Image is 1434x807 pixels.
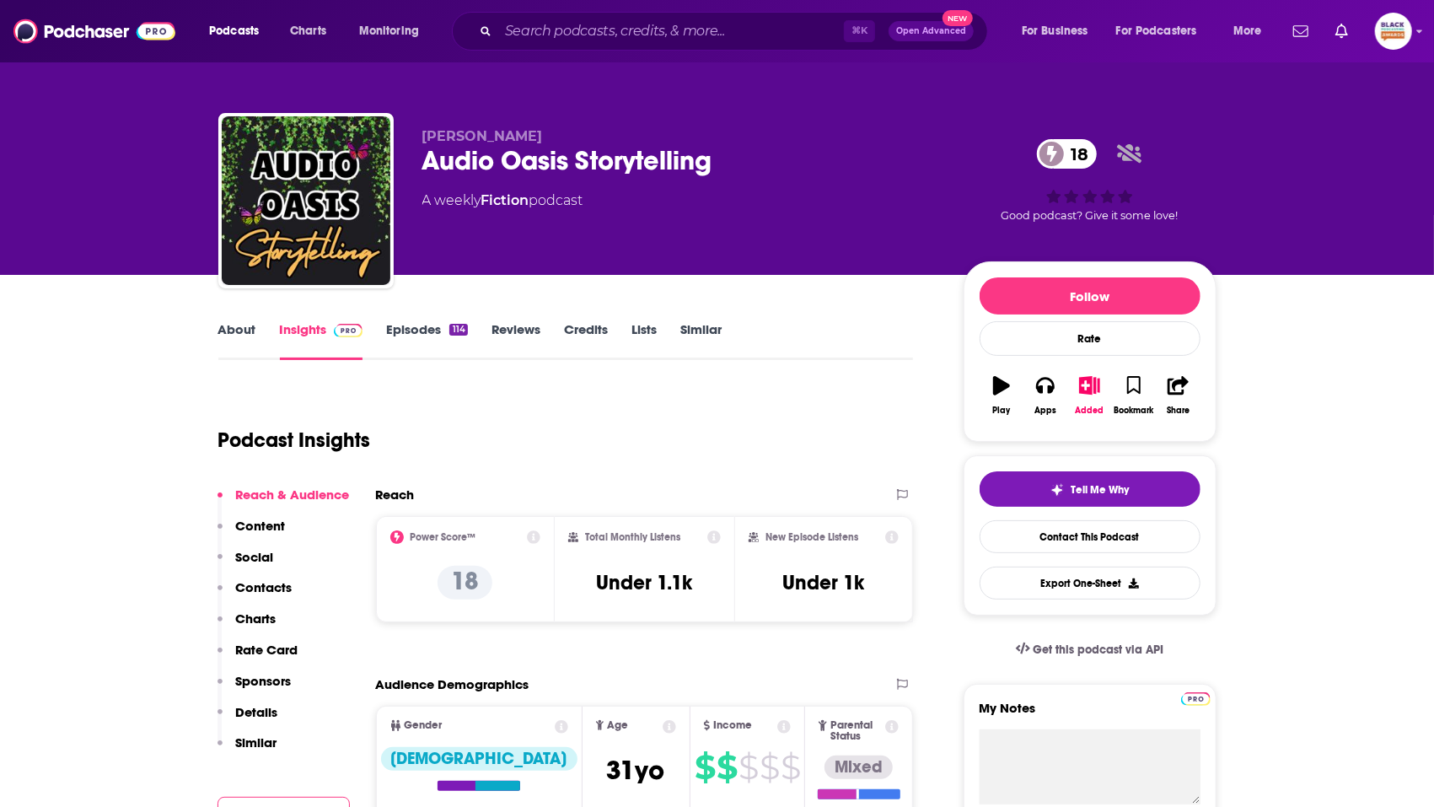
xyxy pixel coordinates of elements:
span: Gender [405,720,443,731]
h2: Audience Demographics [376,676,529,692]
span: For Podcasters [1116,19,1197,43]
button: Apps [1023,365,1067,426]
h1: Podcast Insights [218,428,371,453]
img: tell me why sparkle [1050,483,1064,497]
div: Search podcasts, credits, & more... [468,12,1004,51]
span: $ [760,754,779,781]
div: Mixed [824,756,893,779]
button: Follow [980,277,1200,315]
div: 18Good podcast? Give it some love! [964,128,1216,233]
p: Details [236,704,278,720]
button: Contacts [218,579,293,611]
div: [DEMOGRAPHIC_DATA] [381,747,577,771]
a: Contact This Podcast [980,520,1200,553]
button: open menu [347,18,441,45]
div: 114 [449,324,467,336]
h2: Reach [376,487,415,503]
button: Open AdvancedNew [889,21,974,41]
span: Tell Me Why [1071,483,1129,497]
span: $ [695,754,715,781]
img: Podchaser Pro [334,324,363,337]
h2: Total Monthly Listens [585,531,680,543]
p: Reach & Audience [236,487,350,503]
span: Charts [290,19,326,43]
p: Charts [236,611,277,627]
p: Similar [236,734,277,751]
div: Share [1167,406,1190,416]
span: Get this podcast via API [1033,643,1163,657]
h2: New Episode Listens [765,531,858,543]
button: open menu [197,18,281,45]
span: $ [738,754,758,781]
span: $ [717,754,737,781]
span: 31 yo [607,754,665,787]
a: 18 [1037,139,1097,169]
span: Good podcast? Give it some love! [1002,209,1179,222]
span: Monitoring [359,19,419,43]
button: Share [1156,365,1200,426]
span: Podcasts [209,19,259,43]
button: Show profile menu [1375,13,1412,50]
h2: Power Score™ [411,531,476,543]
h3: Under 1.1k [596,570,692,595]
button: Social [218,549,274,580]
button: Details [218,704,278,735]
button: Reach & Audience [218,487,350,518]
a: Charts [279,18,336,45]
div: Rate [980,321,1200,356]
div: A weekly podcast [422,191,583,211]
a: Episodes114 [386,321,467,360]
span: More [1233,19,1262,43]
a: InsightsPodchaser Pro [280,321,363,360]
button: Rate Card [218,642,298,673]
span: ⌘ K [844,20,875,42]
a: Fiction [481,192,529,208]
img: User Profile [1375,13,1412,50]
div: Added [1076,406,1104,416]
img: Podchaser - Follow, Share and Rate Podcasts [13,15,175,47]
a: Get this podcast via API [1002,629,1178,670]
div: Apps [1034,406,1056,416]
button: open menu [1105,18,1222,45]
p: 18 [438,566,492,600]
p: Contacts [236,579,293,595]
button: open menu [1010,18,1109,45]
label: My Notes [980,700,1200,729]
button: Charts [218,611,277,642]
a: Credits [564,321,608,360]
span: Logged in as blackpodcastingawards [1375,13,1412,50]
span: Parental Status [830,720,883,742]
span: For Business [1022,19,1088,43]
button: Bookmark [1112,365,1156,426]
div: Play [992,406,1010,416]
p: Content [236,518,286,534]
button: Similar [218,734,277,766]
p: Rate Card [236,642,298,658]
h3: Under 1k [783,570,865,595]
span: Open Advanced [896,27,966,35]
span: $ [781,754,800,781]
span: 18 [1054,139,1097,169]
span: New [943,10,973,26]
button: Play [980,365,1023,426]
button: Export One-Sheet [980,567,1200,600]
img: Audio Oasis Storytelling [222,116,390,285]
button: Added [1067,365,1111,426]
a: Lists [631,321,657,360]
a: About [218,321,256,360]
a: Show notifications dropdown [1329,17,1355,46]
div: Bookmark [1114,406,1153,416]
a: Pro website [1181,690,1211,706]
a: Show notifications dropdown [1286,17,1315,46]
a: Similar [680,321,722,360]
button: open menu [1222,18,1283,45]
span: Age [607,720,628,731]
button: Content [218,518,286,549]
img: Podchaser Pro [1181,692,1211,706]
p: Sponsors [236,673,292,689]
p: Social [236,549,274,565]
span: Income [713,720,752,731]
span: [PERSON_NAME] [422,128,543,144]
